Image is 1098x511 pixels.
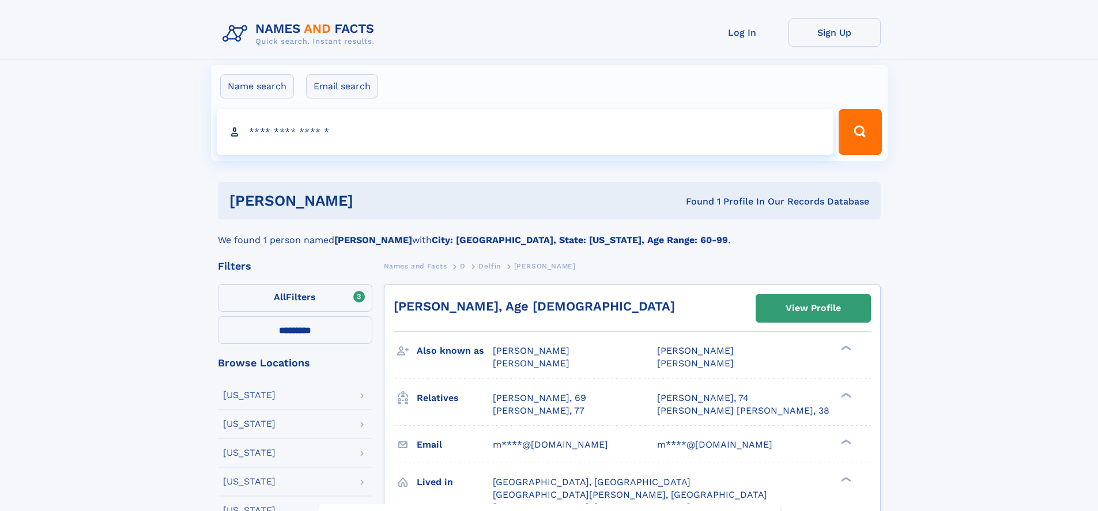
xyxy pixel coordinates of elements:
[417,341,493,361] h3: Also known as
[306,74,378,99] label: Email search
[417,472,493,492] h3: Lived in
[334,234,412,245] b: [PERSON_NAME]
[218,18,384,50] img: Logo Names and Facts
[838,345,852,352] div: ❯
[384,259,447,273] a: Names and Facts
[417,388,493,408] h3: Relatives
[493,358,569,369] span: [PERSON_NAME]
[274,292,286,302] span: All
[519,195,869,208] div: Found 1 Profile In Our Records Database
[838,438,852,445] div: ❯
[493,489,767,500] span: [GEOGRAPHIC_DATA][PERSON_NAME], [GEOGRAPHIC_DATA]
[229,194,520,208] h1: [PERSON_NAME]
[432,234,728,245] b: City: [GEOGRAPHIC_DATA], State: [US_STATE], Age Range: 60-99
[218,261,372,271] div: Filters
[217,109,834,155] input: search input
[657,345,734,356] span: [PERSON_NAME]
[493,476,691,487] span: [GEOGRAPHIC_DATA], [GEOGRAPHIC_DATA]
[478,259,501,273] a: Delfin
[839,109,881,155] button: Search Button
[218,284,372,312] label: Filters
[478,262,501,270] span: Delfin
[220,74,294,99] label: Name search
[223,391,276,400] div: [US_STATE]
[394,299,675,313] a: [PERSON_NAME], Age [DEMOGRAPHIC_DATA]
[657,392,749,404] a: [PERSON_NAME], 74
[460,262,466,270] span: D
[788,18,881,47] a: Sign Up
[417,435,493,455] h3: Email
[838,475,852,483] div: ❯
[223,477,276,486] div: [US_STATE]
[460,259,466,273] a: D
[696,18,788,47] a: Log In
[493,404,584,417] a: [PERSON_NAME], 77
[218,219,881,247] div: We found 1 person named with .
[657,404,829,417] a: [PERSON_NAME] [PERSON_NAME], 38
[657,358,734,369] span: [PERSON_NAME]
[223,419,276,429] div: [US_STATE]
[756,294,870,322] a: View Profile
[493,392,586,404] a: [PERSON_NAME], 69
[493,345,569,356] span: [PERSON_NAME]
[838,391,852,399] div: ❯
[786,295,841,321] div: View Profile
[218,358,372,368] div: Browse Locations
[223,448,276,457] div: [US_STATE]
[514,262,576,270] span: [PERSON_NAME]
